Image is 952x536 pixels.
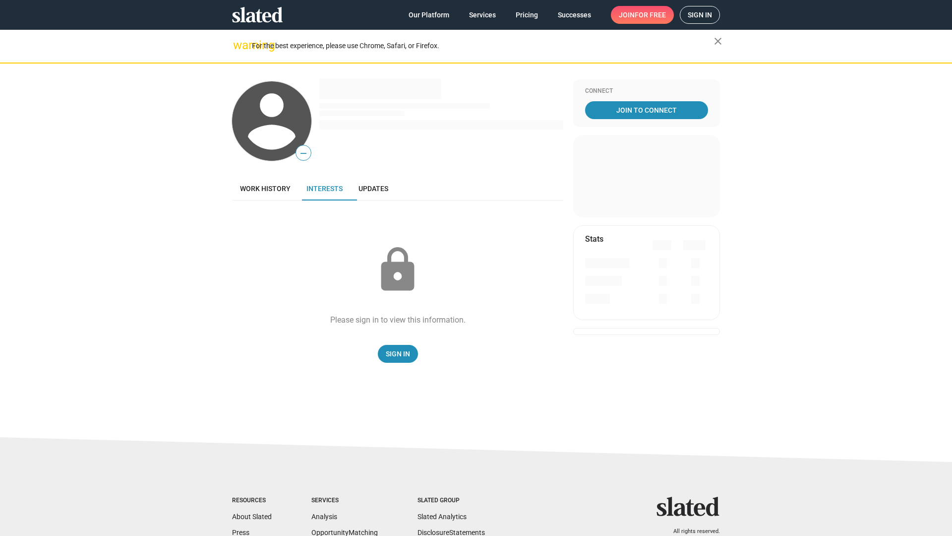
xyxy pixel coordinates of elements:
[306,185,343,193] span: Interests
[558,6,591,24] span: Successes
[585,101,708,119] a: Join To Connect
[311,513,337,521] a: Analysis
[688,6,712,23] span: Sign in
[417,513,467,521] a: Slated Analytics
[550,6,599,24] a: Successes
[712,35,724,47] mat-icon: close
[680,6,720,24] a: Sign in
[298,177,351,201] a: Interests
[619,6,666,24] span: Join
[417,497,485,505] div: Slated Group
[461,6,504,24] a: Services
[232,497,272,505] div: Resources
[330,315,466,325] div: Please sign in to view this information.
[611,6,674,24] a: Joinfor free
[296,147,311,160] span: —
[233,39,245,51] mat-icon: warning
[508,6,546,24] a: Pricing
[401,6,457,24] a: Our Platform
[252,39,714,53] div: For the best experience, please use Chrome, Safari, or Firefox.
[358,185,388,193] span: Updates
[232,513,272,521] a: About Slated
[373,245,422,295] mat-icon: lock
[311,497,378,505] div: Services
[351,177,396,201] a: Updates
[232,177,298,201] a: Work history
[386,345,410,363] span: Sign In
[587,101,706,119] span: Join To Connect
[635,6,666,24] span: for free
[516,6,538,24] span: Pricing
[585,234,603,244] mat-card-title: Stats
[585,87,708,95] div: Connect
[409,6,449,24] span: Our Platform
[469,6,496,24] span: Services
[378,345,418,363] a: Sign In
[240,185,291,193] span: Work history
